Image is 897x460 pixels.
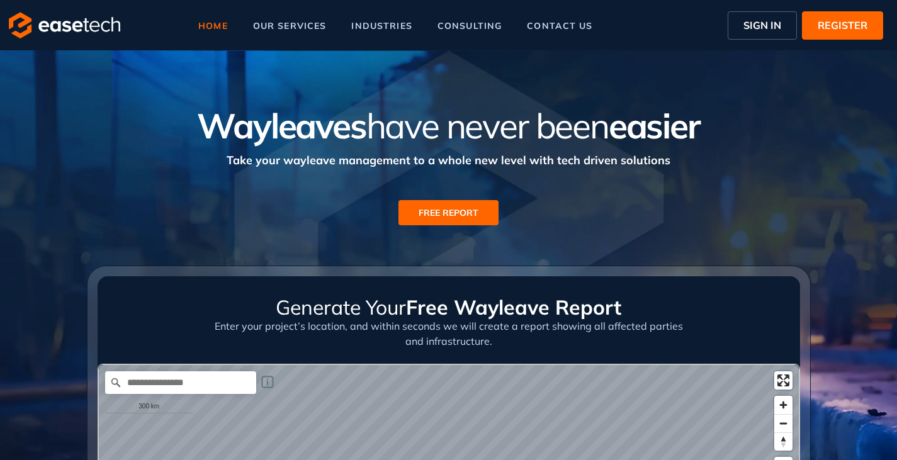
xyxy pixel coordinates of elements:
span: Reset bearing to north [774,433,793,451]
span: industries [351,21,412,30]
div: Take your wayleave management to a whole new level with tech driven solutions [87,145,811,169]
img: logo [9,12,120,38]
span: Zoom out [774,415,793,432]
button: Zoom in [774,396,793,414]
input: Search place... [105,371,256,394]
span: consulting [437,21,502,30]
span: Generate Your [276,295,406,320]
span: easier [609,104,700,147]
span: our services [253,21,327,30]
span: contact us [527,21,592,30]
button: SIGN IN [728,11,797,40]
span: home [198,21,228,30]
span: Wayleaves [197,104,366,147]
button: Enter fullscreen [774,371,793,390]
div: Enter your project’s location, and within seconds we will create a report showing all affected pa... [215,318,683,364]
button: REGISTER [802,11,883,40]
span: REGISTER [818,18,867,33]
span: FREE REPORT [419,206,478,220]
span: Free Wayleave Report [406,295,621,320]
span: SIGN IN [743,18,781,33]
button: Reset bearing to north [774,432,793,451]
button: FREE REPORT [398,200,499,225]
button: Zoom out [774,414,793,432]
div: 300 km [105,400,193,413]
